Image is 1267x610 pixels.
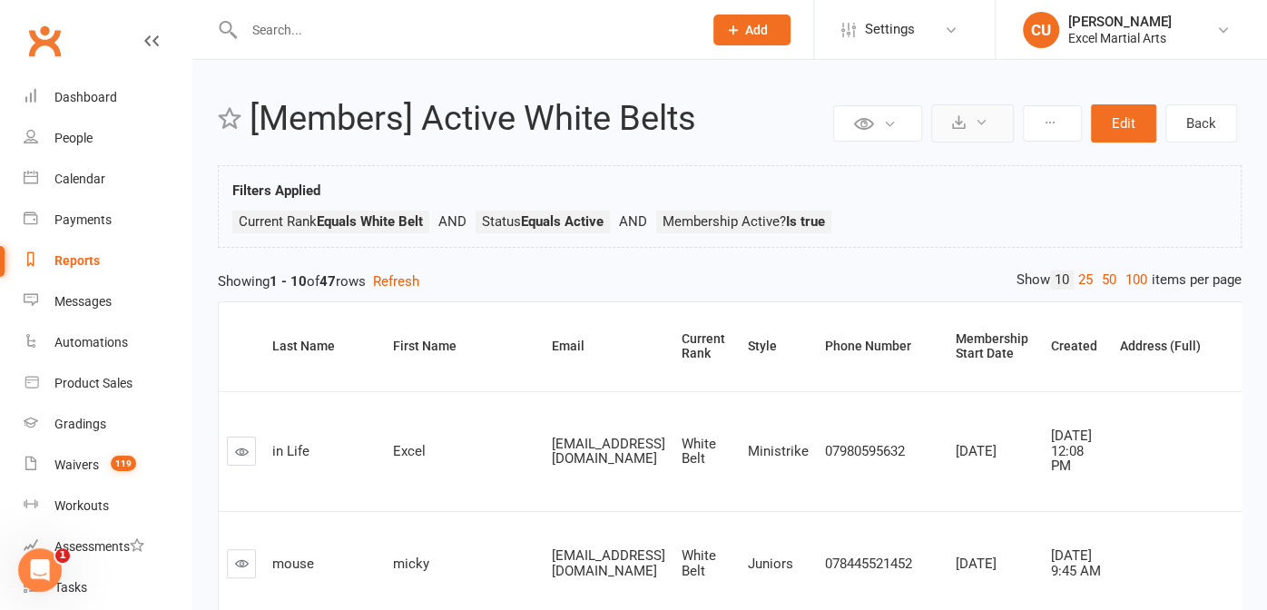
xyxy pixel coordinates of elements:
div: Tasks [54,580,87,595]
strong: Equals White Belt [317,213,423,230]
span: Membership Active? [663,213,825,230]
strong: 47 [319,273,336,290]
a: 10 [1050,271,1074,290]
strong: Equals Active [521,213,604,230]
div: Show items per page [1017,271,1242,290]
span: [DATE] 9:45 AM [1051,547,1101,579]
span: 1 [55,548,70,563]
a: People [24,118,192,159]
span: [DATE] 12:08 PM [1051,428,1092,474]
a: Dashboard [24,77,192,118]
h2: [Members] Active White Belts [250,100,829,138]
span: mouse [272,556,314,572]
a: Automations [24,322,192,363]
strong: 1 - 10 [270,273,307,290]
div: Dashboard [54,90,117,104]
button: Edit [1091,104,1156,143]
div: [PERSON_NAME] [1068,14,1172,30]
div: Showing of rows [218,271,1242,292]
div: Excel Martial Arts [1068,30,1172,46]
a: Back [1165,104,1237,143]
div: Created [1051,339,1097,353]
div: People [54,131,93,145]
a: Workouts [24,486,192,526]
a: 25 [1074,271,1097,290]
input: Search... [239,17,690,43]
div: CU [1023,12,1059,48]
span: Add [745,23,768,37]
div: Workouts [54,498,109,513]
div: Product Sales [54,376,133,390]
span: White Belt [682,547,716,579]
span: in Life [272,443,309,459]
button: Add [713,15,791,45]
div: Phone Number [825,339,933,353]
div: Reports [54,253,100,268]
div: Email [552,339,659,353]
strong: Is true [786,213,825,230]
a: Assessments [24,526,192,567]
a: Waivers 119 [24,445,192,486]
div: Style [748,339,802,353]
span: [DATE] [956,556,997,572]
a: 100 [1121,271,1152,290]
iframe: Intercom live chat [18,548,62,592]
a: 50 [1097,271,1121,290]
div: Calendar [54,172,105,186]
span: Settings [865,9,915,50]
a: Payments [24,200,192,241]
div: Last Name [272,339,370,353]
strong: Filters Applied [232,182,320,199]
div: Membership Start Date [956,332,1028,360]
span: 07980595632 [825,443,905,459]
span: [EMAIL_ADDRESS][DOMAIN_NAME] [552,547,665,579]
a: Reports [24,241,192,281]
a: Product Sales [24,363,192,404]
span: White Belt [682,436,716,467]
span: Excel [393,443,426,459]
a: Calendar [24,159,192,200]
span: [DATE] [956,443,997,459]
span: Status [482,213,604,230]
div: Address (Full) [1120,339,1244,353]
div: Waivers [54,457,99,472]
div: Gradings [54,417,106,431]
span: Current Rank [239,213,423,230]
div: Assessments [54,539,144,554]
span: 119 [111,456,136,471]
a: Clubworx [22,18,67,64]
div: Messages [54,294,112,309]
div: Automations [54,335,128,349]
span: Ministrike [748,443,809,459]
div: Current Rank [682,332,725,360]
div: Payments [54,212,112,227]
span: [EMAIL_ADDRESS][DOMAIN_NAME] [552,436,665,467]
div: First Name [393,339,529,353]
a: Tasks [24,567,192,608]
a: Gradings [24,404,192,445]
button: Refresh [373,271,419,292]
a: Messages [24,281,192,322]
span: Juniors [748,556,793,572]
span: micky [393,556,429,572]
span: 078445521452 [825,556,912,572]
